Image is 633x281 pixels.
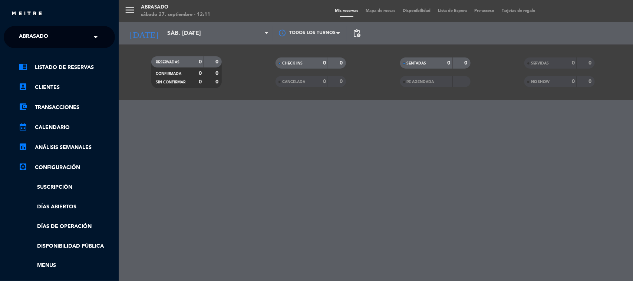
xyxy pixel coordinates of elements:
i: account_balance_wallet [19,102,27,111]
a: Suscripción [19,183,115,192]
i: account_box [19,82,27,91]
img: MEITRE [11,11,43,17]
a: chrome_reader_modeListado de Reservas [19,63,115,72]
a: account_boxClientes [19,83,115,92]
span: Abrasado [19,29,48,45]
a: Días de Operación [19,222,115,231]
i: settings_applications [19,162,27,171]
a: account_balance_walletTransacciones [19,103,115,112]
a: calendar_monthCalendario [19,123,115,132]
a: Menus [19,261,115,270]
a: Días abiertos [19,203,115,211]
a: assessmentANÁLISIS SEMANALES [19,143,115,152]
a: Configuración [19,163,115,172]
a: Disponibilidad pública [19,242,115,251]
i: assessment [19,142,27,151]
i: calendar_month [19,122,27,131]
i: chrome_reader_mode [19,62,27,71]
